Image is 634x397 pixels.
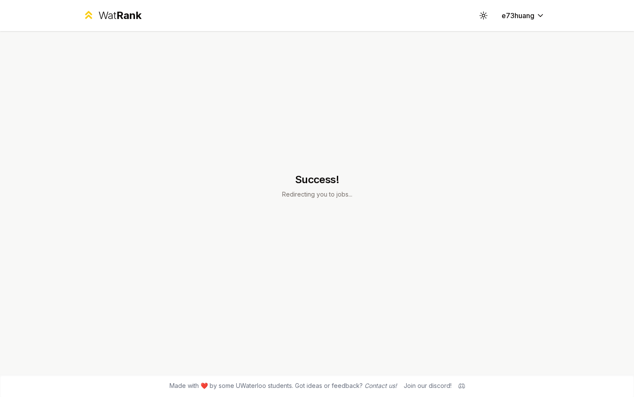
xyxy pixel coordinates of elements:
[404,381,452,390] div: Join our discord!
[502,10,534,21] span: e73huang
[282,173,352,187] h1: Success!
[282,190,352,199] p: Redirecting you to jobs...
[98,9,141,22] div: Wat
[364,382,397,389] a: Contact us!
[82,9,141,22] a: WatRank
[495,8,552,23] button: e73huang
[116,9,141,22] span: Rank
[169,381,397,390] span: Made with ❤️ by some UWaterloo students. Got ideas or feedback?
